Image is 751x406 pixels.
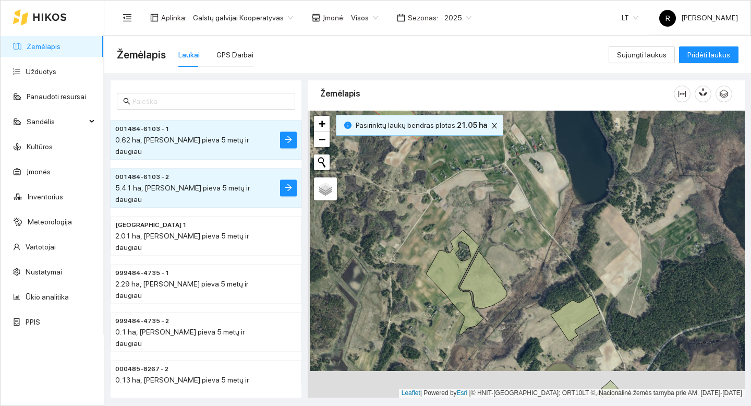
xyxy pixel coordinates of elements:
span: search [123,98,130,105]
a: Įmonės [27,168,51,176]
a: Zoom out [314,132,330,147]
span: Galstų galvijai Kooperatyvas [193,10,293,26]
a: Nustatymai [26,268,62,276]
span: 2.01 ha, [PERSON_NAME] pieva 5 metų ir daugiau [115,232,249,252]
a: Pridėti laukus [679,51,738,59]
span: 5.41 ha, [PERSON_NAME] pieva 5 metų ir daugiau [115,184,250,204]
span: Sandėlis [27,111,86,132]
span: info-circle [344,122,352,129]
a: Užduotys [26,67,56,76]
a: Esri [457,389,468,397]
span: Sujungti laukus [617,49,667,61]
a: Inventorius [28,193,63,201]
span: 000485-8267 - 2 [115,365,168,375]
span: 2.29 ha, [PERSON_NAME] pieva 5 metų ir daugiau [115,280,248,300]
span: 2025 [444,10,471,26]
span: Aplinka : [161,12,187,23]
span: − [319,133,325,146]
div: GPS Darbai [216,49,253,61]
a: PPIS [26,318,40,326]
span: Žemėlapis [117,46,166,63]
button: column-width [674,86,691,102]
span: LT [622,10,638,26]
a: Vartotojai [26,243,56,251]
span: shop [312,14,320,22]
a: Kultūros [27,142,53,151]
span: 001484-6103 - 2 [115,173,169,183]
span: calendar [397,14,405,22]
button: arrow-right [280,132,297,148]
button: arrow-right [280,180,297,196]
span: Įmonė : [323,12,345,23]
span: 001484-6103 - 1 [115,125,169,135]
span: 0.1 ha, [PERSON_NAME] pieva 5 metų ir daugiau [115,328,245,348]
span: [PERSON_NAME] [659,14,738,22]
span: arrow-right [284,135,293,145]
button: menu-fold [117,7,138,28]
span: menu-fold [123,13,132,22]
div: Laukai [178,49,200,61]
a: Ūkio analitika [26,293,69,301]
a: Panaudoti resursai [27,92,86,101]
input: Paieška [132,95,289,107]
span: Varnėnų piliakalnis 1 [115,221,187,231]
button: Initiate a new search [314,154,330,170]
div: Žemėlapis [320,79,674,109]
span: 0.62 ha, [PERSON_NAME] pieva 5 metų ir daugiau [115,136,249,156]
span: layout [150,14,159,22]
div: | Powered by © HNIT-[GEOGRAPHIC_DATA]; ORT10LT ©, Nacionalinė žemės tarnyba prie AM, [DATE]-[DATE] [399,389,745,398]
span: close [489,122,500,129]
span: column-width [674,90,690,98]
a: Sujungti laukus [609,51,675,59]
span: R [665,10,670,27]
span: Sezonas : [408,12,438,23]
span: + [319,117,325,130]
a: Layers [314,177,337,200]
a: Zoom in [314,116,330,132]
button: Pridėti laukus [679,46,738,63]
button: close [488,120,501,132]
b: 21.05 ha [457,121,487,129]
span: 999484-4735 - 2 [115,317,169,327]
span: Pasirinktų laukų bendras plotas : [356,120,487,131]
button: Sujungti laukus [609,46,675,63]
a: Meteorologija [28,218,72,226]
span: Pridėti laukus [687,49,730,61]
span: arrow-right [284,183,293,193]
span: | [469,389,471,397]
span: 0.13 ha, [PERSON_NAME] pieva 5 metų ir daugiau [115,376,249,396]
a: Leaflet [402,389,420,397]
span: Visos [351,10,378,26]
a: Žemėlapis [27,42,60,51]
span: 999484-4735 - 1 [115,269,169,279]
